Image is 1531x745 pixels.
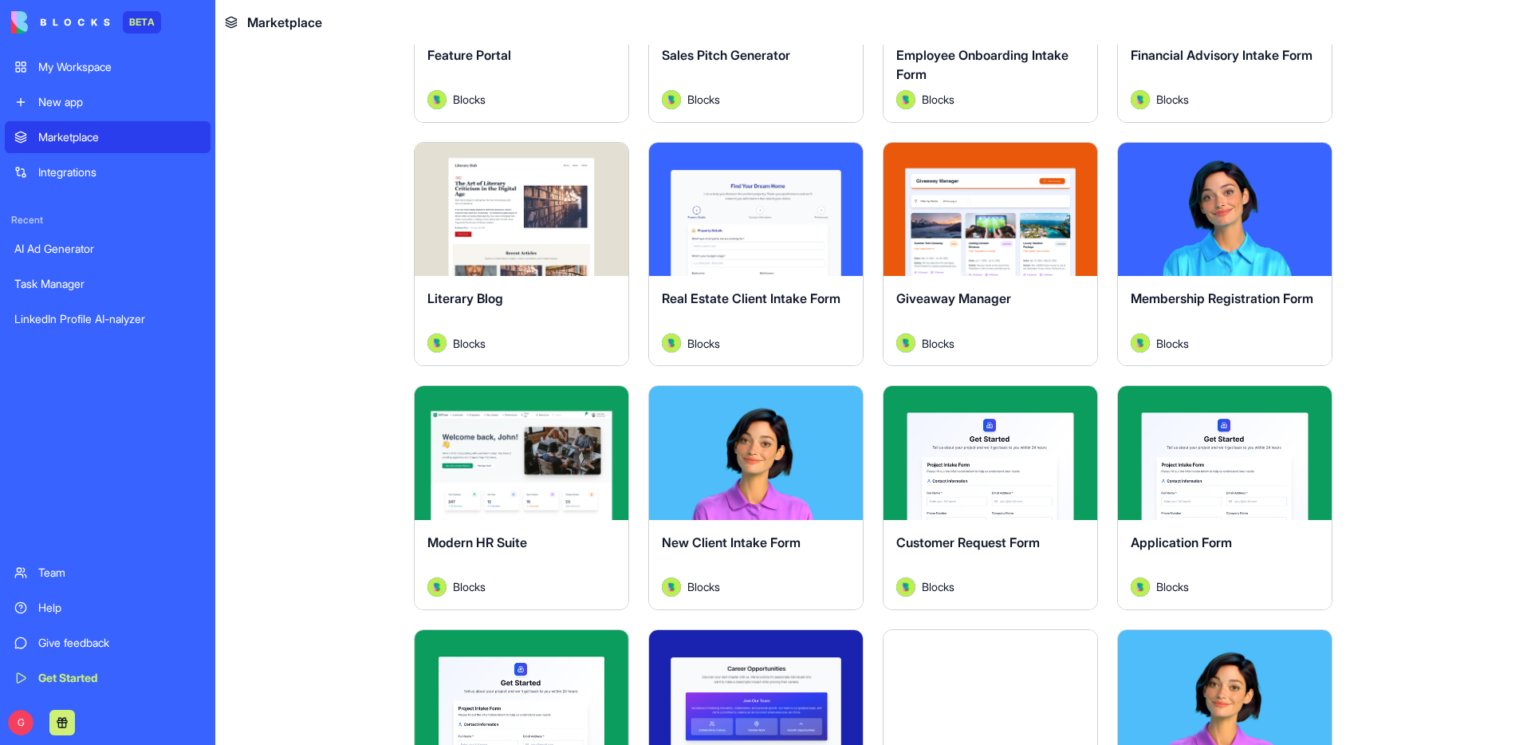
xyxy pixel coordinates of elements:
[247,13,322,32] span: Marketplace
[427,577,447,597] img: Avatar
[896,90,915,109] img: Avatar
[1117,385,1332,610] a: Application FormAvatarBlocks
[922,335,954,352] span: Blocks
[5,627,211,659] a: Give feedback
[5,214,211,227] span: Recent
[687,91,720,108] span: Blocks
[648,142,864,367] a: Real Estate Client Intake FormAvatarBlocks
[5,268,211,300] a: Task Manager
[687,578,720,595] span: Blocks
[1131,333,1150,353] img: Avatar
[414,142,629,367] a: Literary BlogAvatarBlocks
[11,11,110,34] img: logo
[1156,578,1189,595] span: Blocks
[1156,335,1189,352] span: Blocks
[687,335,720,352] span: Blocks
[8,710,33,735] span: G
[5,121,211,153] a: Marketplace
[38,565,201,581] div: Team
[922,91,954,108] span: Blocks
[5,662,211,694] a: Get Started
[1131,577,1150,597] img: Avatar
[453,335,486,352] span: Blocks
[5,233,211,265] a: AI Ad Generator
[5,557,211,589] a: Team
[896,534,1040,550] span: Customer Request Form
[896,290,1011,306] span: Giveaway Manager
[1131,47,1313,63] span: Financial Advisory Intake Form
[427,534,527,550] span: Modern HR Suite
[662,47,790,63] span: Sales Pitch Generator
[922,578,954,595] span: Blocks
[453,578,486,595] span: Blocks
[1131,90,1150,109] img: Avatar
[427,290,503,306] span: Literary Blog
[414,385,629,610] a: Modern HR SuiteAvatarBlocks
[896,47,1069,82] span: Employee Onboarding Intake Form
[14,241,201,257] div: AI Ad Generator
[648,385,864,610] a: New Client Intake FormAvatarBlocks
[662,577,681,597] img: Avatar
[662,90,681,109] img: Avatar
[883,142,1098,367] a: Giveaway ManagerAvatarBlocks
[38,635,201,651] div: Give feedback
[883,385,1098,610] a: Customer Request FormAvatarBlocks
[662,290,840,306] span: Real Estate Client Intake Form
[123,11,161,34] div: BETA
[453,91,486,108] span: Blocks
[38,129,201,145] div: Marketplace
[427,333,447,353] img: Avatar
[38,600,201,616] div: Help
[14,311,201,327] div: LinkedIn Profile AI-nalyzer
[427,90,447,109] img: Avatar
[38,59,201,75] div: My Workspace
[38,164,201,180] div: Integrations
[662,534,801,550] span: New Client Intake Form
[38,670,201,686] div: Get Started
[896,577,915,597] img: Avatar
[5,303,211,335] a: LinkedIn Profile AI-nalyzer
[14,276,201,292] div: Task Manager
[1131,290,1313,306] span: Membership Registration Form
[11,11,161,34] a: BETA
[662,333,681,353] img: Avatar
[5,86,211,118] a: New app
[896,333,915,353] img: Avatar
[427,47,511,63] span: Feature Portal
[5,51,211,83] a: My Workspace
[1117,142,1332,367] a: Membership Registration FormAvatarBlocks
[38,94,201,110] div: New app
[1156,91,1189,108] span: Blocks
[5,156,211,188] a: Integrations
[5,592,211,624] a: Help
[1131,534,1232,550] span: Application Form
